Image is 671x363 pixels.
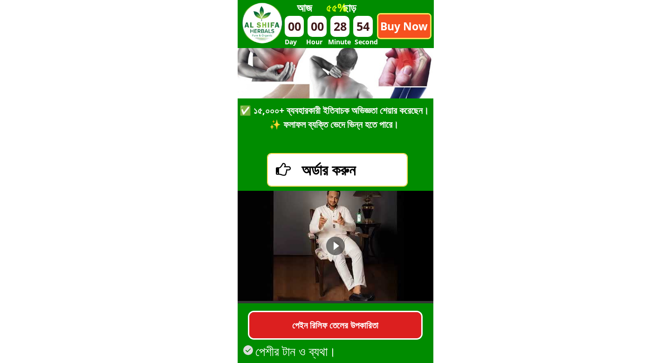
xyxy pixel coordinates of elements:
[301,159,491,181] div: অর্ডার করুন
[249,312,421,338] p: পেইন রিলিফ তেলের উপকারিতা
[239,104,429,132] div: ✅ ১৫,০০০+ ব্যবহারকারী ইতিবাচক অভিজ্ঞতা শেয়ার করেছেন। ✨ ফলাফল ব্যক্তি ভেদে ভিন্ন হতে পারে।
[378,14,430,38] p: Buy Now
[238,191,433,301] iframe: Shakib Al Hasan | "Al Shifa Herbal Oil দিয়ে কিছুই অসম্ভব নয়।"Hỏi ChatGPT
[285,37,413,47] h3: Day Hour Minute Second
